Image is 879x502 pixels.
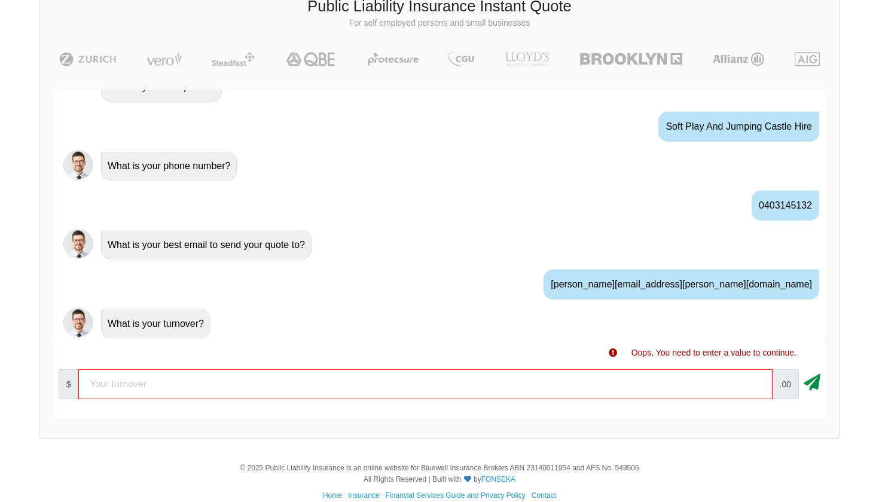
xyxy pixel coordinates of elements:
[101,310,210,338] div: What is your turnover?
[532,491,556,500] a: Contact
[59,369,79,399] span: $
[207,52,260,66] img: Steadfast | Public Liability Insurance
[63,150,93,180] img: Chatbot | PLI
[386,491,526,500] a: Financial Services Guide and Privacy Policy
[363,52,423,66] img: Protecsure | Public Liability Insurance
[348,491,380,500] a: Insurance
[499,52,556,66] img: LLOYD's | Public Liability Insurance
[101,231,312,259] div: What is your best email to send your quote to?
[707,52,770,66] img: Allianz | Public Liability Insurance
[575,52,687,66] img: Brooklyn | Public Liability Insurance
[752,191,819,221] div: 0403145132
[544,270,819,299] div: [PERSON_NAME][EMAIL_ADDRESS][PERSON_NAME][DOMAIN_NAME]
[481,475,515,483] a: FONSEKA
[101,152,237,180] div: What is your phone number?
[631,348,796,357] span: Oops, You need to enter a value to continue.
[78,369,773,399] input: Your turnover
[279,52,344,66] img: QBE | Public Liability Insurance
[63,308,93,338] img: Chatbot | PLI
[443,52,479,66] img: CGU | Public Liability Insurance
[772,369,799,399] span: .00
[54,52,121,66] img: Zurich | Public Liability Insurance
[48,17,831,29] p: For self employed persons and small businesses
[658,112,819,142] div: soft play and jumping castle hire
[63,229,93,259] img: Chatbot | PLI
[790,52,825,66] img: AIG | Public Liability Insurance
[323,491,342,500] a: Home
[141,52,187,66] img: Vero | Public Liability Insurance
